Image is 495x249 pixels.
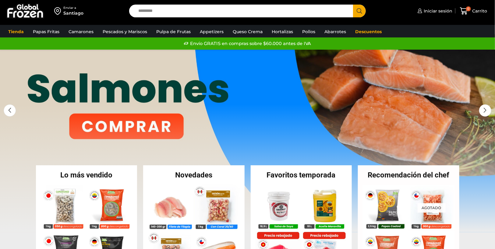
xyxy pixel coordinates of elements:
[63,6,83,10] div: Enviar a
[471,8,487,14] span: Carrito
[251,171,352,179] h2: Favoritos temporada
[269,26,296,37] a: Hortalizas
[30,26,62,37] a: Papas Fritas
[230,26,266,37] a: Queso Crema
[197,26,227,37] a: Appetizers
[299,26,318,37] a: Pollos
[54,6,63,16] img: address-field-icon.svg
[352,26,385,37] a: Descuentos
[65,26,97,37] a: Camarones
[353,5,366,17] button: Search button
[63,10,83,16] div: Santiago
[100,26,150,37] a: Pescados y Mariscos
[358,171,459,179] h2: Recomendación del chef
[5,26,27,37] a: Tienda
[458,4,489,18] a: 0 Carrito
[4,104,16,117] div: Previous slide
[143,171,245,179] h2: Novedades
[422,8,452,14] span: Iniciar sesión
[321,26,349,37] a: Abarrotes
[36,171,137,179] h2: Lo más vendido
[153,26,194,37] a: Pulpa de Frutas
[479,104,491,117] div: Next slide
[418,203,446,212] p: Agotado
[466,6,471,11] span: 0
[416,5,452,17] a: Iniciar sesión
